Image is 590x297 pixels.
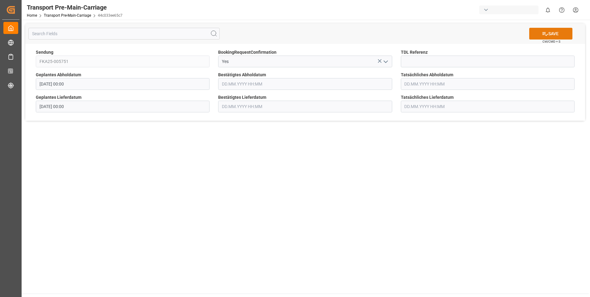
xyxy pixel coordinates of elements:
span: Ctrl/CMD + S [542,39,560,44]
button: Help Center [555,3,569,17]
input: DD.MM.YYYY HH:MM [401,78,575,90]
span: Geplantes Lieferdatum [36,94,81,101]
span: Tatsächliches Lieferdatum [401,94,454,101]
input: Search Fields [28,28,220,40]
input: DD.MM.YYYY HH:MM [36,101,210,112]
a: Home [27,13,37,18]
input: DD.MM.YYYY HH:MM [218,101,392,112]
button: show 0 new notifications [541,3,555,17]
div: Transport Pre-Main-Carriage [27,3,123,12]
span: Bestätigtes Abholdatum [218,72,266,78]
span: BookingRequestConfirmation [218,49,276,56]
span: Sendung [36,49,53,56]
button: SAVE [529,28,572,40]
span: Geplantes Abholdatum [36,72,81,78]
span: Tatsächliches Abholdatum [401,72,453,78]
a: Transport Pre-Main-Carriage [44,13,91,18]
span: Bestätigtes Lieferdatum [218,94,266,101]
button: open menu [380,57,390,66]
input: DD.MM.YYYY HH:MM [218,78,392,90]
span: TDL Referenz [401,49,428,56]
input: DD.MM.YYYY HH:MM [36,78,210,90]
input: DD.MM.YYYY HH:MM [401,101,575,112]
